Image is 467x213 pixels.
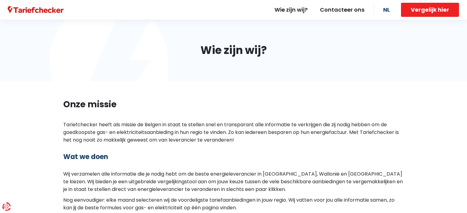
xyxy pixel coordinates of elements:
p: Wij verzamelen alle informatie die je nodig hebt om de beste energieleverancier in [GEOGRAPHIC_DA... [63,170,404,193]
h3: Wat we doen [63,153,404,161]
h2: Onze missie [63,98,404,111]
button: Vergelijk hier [401,3,459,17]
a: Tariefchecker [8,6,64,14]
img: Tariefchecker logo [8,6,64,14]
h1: Wie zijn wij? [63,27,404,74]
p: Nog eenvoudiger: elke maand selecteren wij de voordeligste tariefaanbiedingen in jouw regio. Wij ... [63,196,404,211]
p: Tariefchecker heeft als missie de Belgen in staat te stellen snel en transparant alle informatie ... [63,121,404,144]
